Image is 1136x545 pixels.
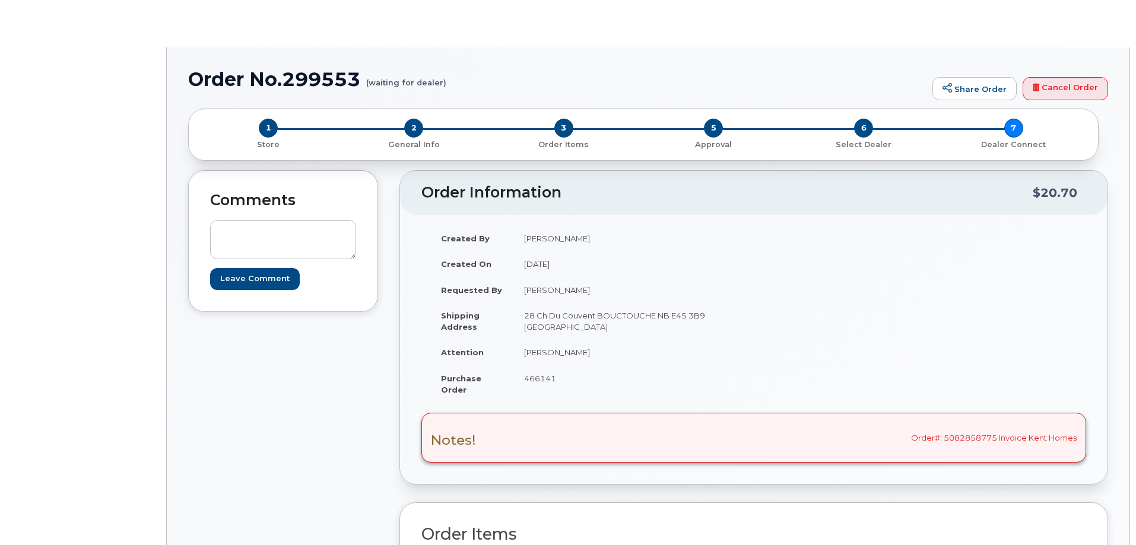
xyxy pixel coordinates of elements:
[339,138,489,150] a: 2 General Info
[421,184,1033,201] h2: Order Information
[794,139,934,150] p: Select Dealer
[932,77,1017,101] a: Share Order
[554,119,573,138] span: 3
[513,225,745,251] td: [PERSON_NAME]
[854,119,873,138] span: 6
[441,311,480,332] strong: Shipping Address
[1023,77,1108,101] a: Cancel Order
[789,138,939,150] a: 6 Select Dealer
[404,119,423,138] span: 2
[643,139,784,150] p: Approval
[513,277,745,303] td: [PERSON_NAME]
[210,192,356,209] h2: Comments
[441,285,502,295] strong: Requested By
[441,234,490,243] strong: Created By
[210,268,300,290] input: Leave Comment
[441,259,491,269] strong: Created On
[704,119,723,138] span: 5
[524,374,556,383] span: 466141
[188,69,926,90] h1: Order No.299553
[488,138,639,150] a: 3 Order Items
[366,69,446,87] small: (waiting for dealer)
[421,525,1077,543] h2: Order Items
[1033,181,1077,204] div: $20.70
[198,138,339,150] a: 1 Store
[259,119,278,138] span: 1
[493,139,634,150] p: Order Items
[203,139,334,150] p: Store
[441,374,481,394] strong: Purchase Order
[421,413,1086,463] div: Order#: 5082858775 Invoice Kent Homes
[513,339,745,365] td: [PERSON_NAME]
[513,302,745,339] td: 28 Ch Du Couvent BOUCTOUCHE NB E4S 3B9 [GEOGRAPHIC_DATA]
[513,251,745,277] td: [DATE]
[344,139,484,150] p: General Info
[431,433,476,448] h3: Notes!
[441,348,484,357] strong: Attention
[639,138,789,150] a: 5 Approval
